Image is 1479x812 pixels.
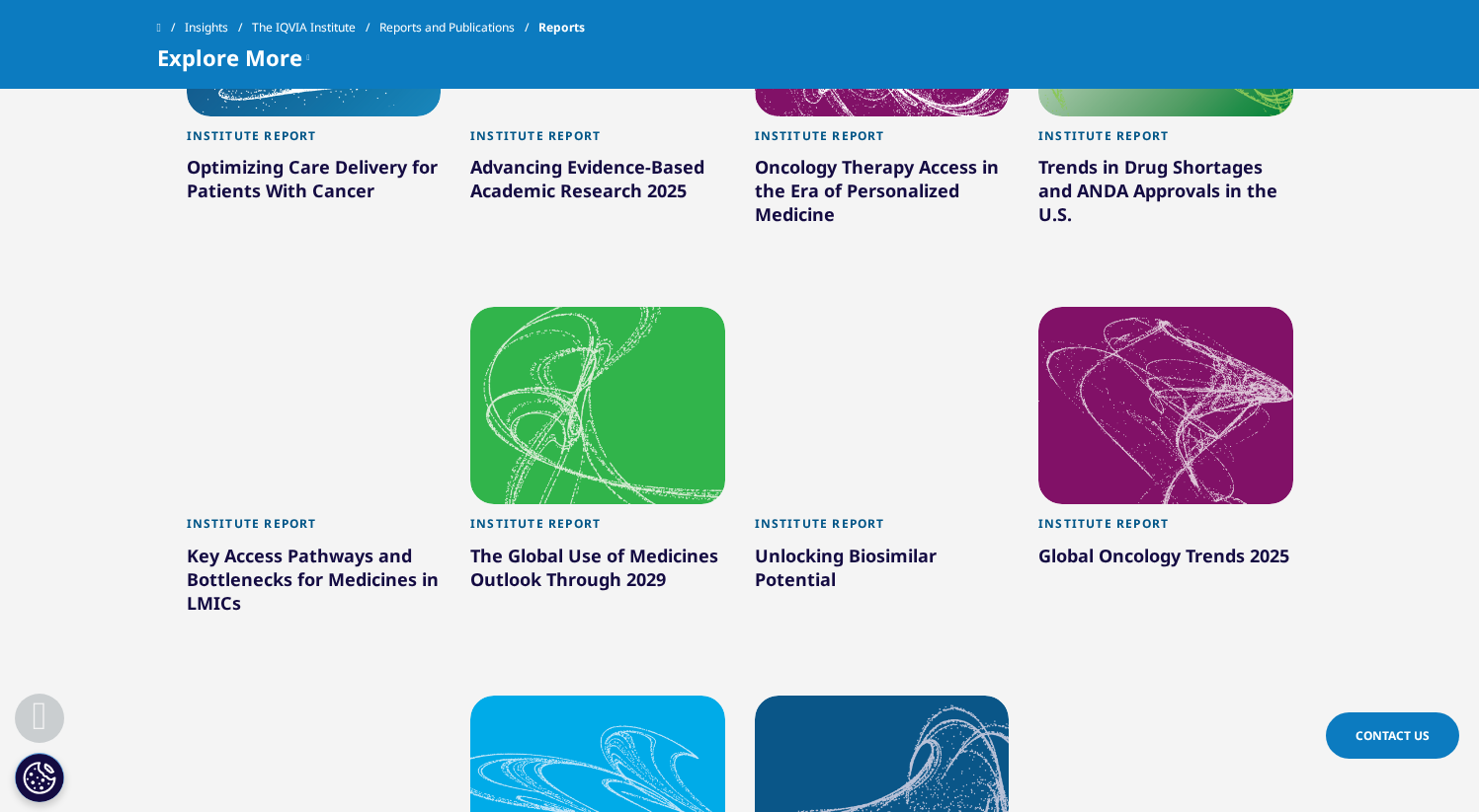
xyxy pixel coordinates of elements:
[15,753,64,802] button: Cookies Settings
[470,155,725,210] div: Advancing Evidence-Based Academic Research 2025
[1038,544,1293,575] div: Global Oncology Trends 2025
[1038,504,1293,618] a: Institute Report Global Oncology Trends 2025
[379,10,538,45] a: Reports and Publications
[470,516,725,543] div: Institute Report
[187,128,442,155] div: Institute Report
[187,504,442,665] a: Institute Report Key Access Pathways and Bottlenecks for Medicines in LMICs
[470,128,725,155] div: Institute Report
[187,116,442,254] a: Institute Report Optimizing Care Delivery for Patients With Cancer
[1038,516,1293,543] div: Institute Report
[187,516,442,543] div: Institute Report
[1038,128,1293,155] div: Institute Report
[1356,727,1430,744] span: Contact Us
[1038,155,1293,234] div: Trends in Drug Shortages and ANDA Approvals in the U.S.
[187,155,442,210] div: Optimizing Care Delivery for Patients With Cancer
[470,504,725,641] a: Institute Report The Global Use of Medicines Outlook Through 2029
[252,10,379,45] a: The IQVIA Institute
[538,10,585,45] span: Reports
[157,45,302,69] span: Explore More
[755,155,1010,234] div: Oncology Therapy Access in the Era of Personalized Medicine
[187,544,442,623] div: Key Access Pathways and Bottlenecks for Medicines in LMICs
[755,516,1010,543] div: Institute Report
[185,10,252,45] a: Insights
[755,544,1010,599] div: Unlocking Biosimilar Potential
[470,116,725,254] a: Institute Report Advancing Evidence-Based Academic Research 2025
[470,544,725,599] div: The Global Use of Medicines Outlook Through 2029
[1326,712,1459,759] a: Contact Us
[755,128,1010,155] div: Institute Report
[755,504,1010,641] a: Institute Report Unlocking Biosimilar Potential
[755,116,1010,277] a: Institute Report Oncology Therapy Access in the Era of Personalized Medicine
[1038,116,1293,277] a: Institute Report Trends in Drug Shortages and ANDA Approvals in the U.S.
